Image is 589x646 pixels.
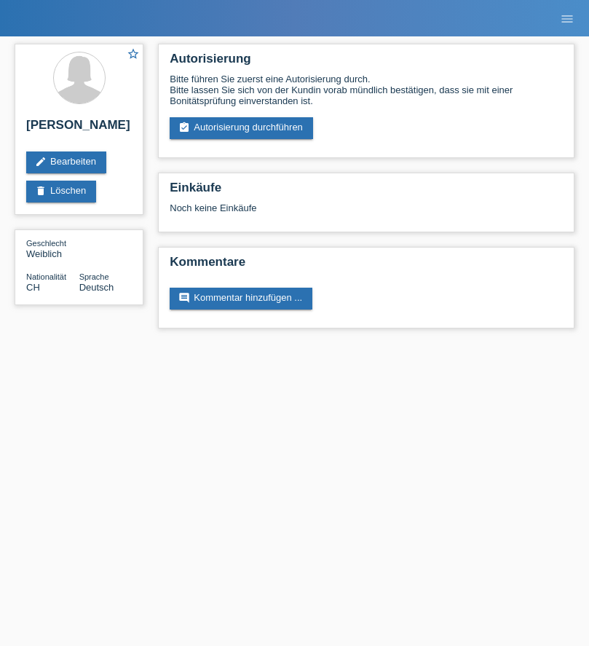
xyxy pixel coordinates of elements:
div: Bitte führen Sie zuerst eine Autorisierung durch. Bitte lassen Sie sich von der Kundin vorab münd... [170,74,563,106]
span: Schweiz [26,282,40,293]
i: assignment_turned_in [178,122,190,133]
h2: Autorisierung [170,52,563,74]
span: Geschlecht [26,239,66,248]
a: assignment_turned_inAutorisierung durchführen [170,117,313,139]
span: Nationalität [26,272,66,281]
a: commentKommentar hinzufügen ... [170,288,312,310]
div: Weiblich [26,237,79,259]
div: Noch keine Einkäufe [170,202,563,224]
span: Deutsch [79,282,114,293]
h2: [PERSON_NAME] [26,118,132,140]
i: star_border [127,47,140,60]
i: comment [178,292,190,304]
h2: Kommentare [170,255,563,277]
a: star_border [127,47,140,63]
i: menu [560,12,574,26]
i: edit [35,156,47,168]
span: Sprache [79,272,109,281]
a: editBearbeiten [26,151,106,173]
a: menu [553,14,582,23]
a: deleteLöschen [26,181,96,202]
h2: Einkäufe [170,181,563,202]
i: delete [35,185,47,197]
